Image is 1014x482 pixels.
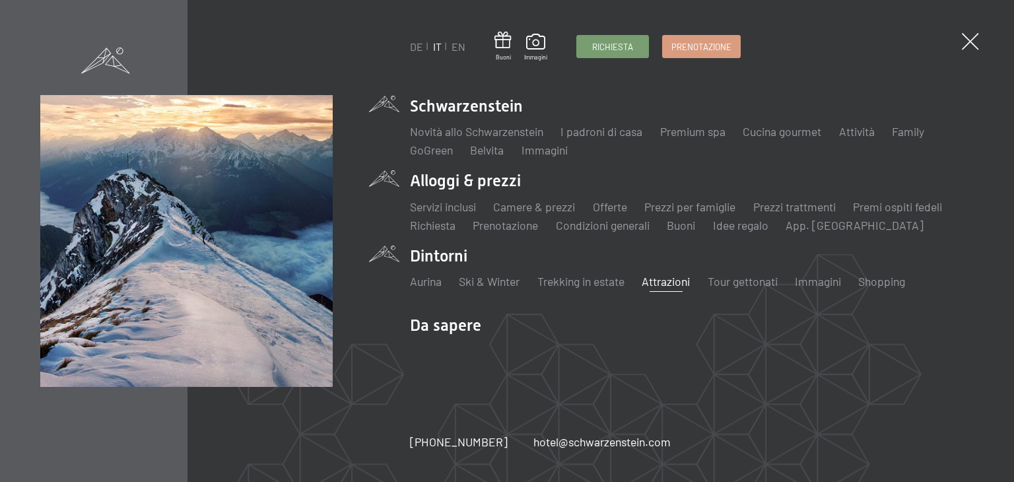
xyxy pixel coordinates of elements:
a: Richiesta [577,36,648,57]
a: Trekking in estate [537,274,625,289]
a: Richiesta [410,218,456,232]
a: Family [892,124,924,139]
a: GoGreen [410,143,453,157]
a: [PHONE_NUMBER] [410,434,508,450]
a: DE [410,40,423,53]
a: Premi ospiti fedeli [853,199,942,214]
a: Belvita [470,143,504,157]
a: Buoni [494,32,512,61]
a: Ski & Winter [459,274,520,289]
a: Condizioni generali [556,218,650,232]
a: Immagini [795,274,841,289]
a: App. [GEOGRAPHIC_DATA] [786,218,924,232]
span: Prenotazione [671,41,731,53]
a: hotel@schwarzenstein.com [533,434,671,450]
a: IT [433,40,442,53]
a: Shopping [858,274,905,289]
a: Premium spa [660,124,726,139]
span: Richiesta [592,41,633,53]
a: Attrazioni [642,274,690,289]
a: Immagini [524,34,547,61]
a: Servizi inclusi [410,199,476,214]
a: Prenotazione [663,36,740,57]
a: Attività [839,124,875,139]
span: Buoni [494,53,512,61]
a: Camere & prezzi [493,199,575,214]
a: Novità allo Schwarzenstein [410,124,543,139]
a: Immagini [522,143,568,157]
a: Offerte [593,199,627,214]
a: Idee regalo [713,218,768,232]
a: Prezzi trattmenti [753,199,836,214]
a: Prezzi per famiglie [644,199,735,214]
a: Aurina [410,274,442,289]
a: Tour gettonati [708,274,778,289]
a: EN [452,40,465,53]
a: Cucina gourmet [743,124,821,139]
a: I padroni di casa [560,124,642,139]
span: Immagini [524,53,547,61]
a: Prenotazione [473,218,538,232]
span: [PHONE_NUMBER] [410,434,508,449]
a: Buoni [667,218,695,232]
